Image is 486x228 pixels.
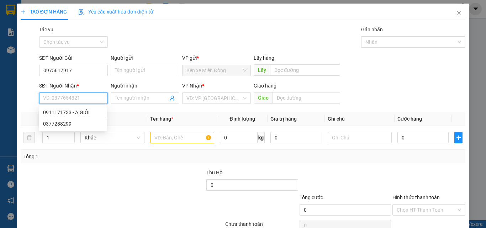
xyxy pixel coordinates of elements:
[328,132,392,143] input: Ghi Chú
[186,65,247,76] span: Bến xe Miền Đông
[23,132,35,143] button: delete
[43,108,102,116] div: 0911171733 - A.GIỎI
[270,64,340,76] input: Dọc đường
[89,49,98,59] span: SL
[23,153,188,160] div: Tổng: 1
[229,116,255,122] span: Định lượng
[325,112,395,126] th: Ghi chú
[254,83,276,89] span: Giao hàng
[111,54,179,62] div: Người gửi
[21,9,26,14] span: plus
[5,37,57,46] div: 100.000
[150,116,173,122] span: Tên hàng
[21,9,67,15] span: TẠO ĐƠN HÀNG
[85,132,140,143] span: Khác
[254,92,273,104] span: Giao
[6,6,56,23] div: Bến xe Miền Đông
[5,38,16,46] span: CR :
[300,195,323,200] span: Tổng cước
[273,92,340,104] input: Dọc đường
[39,118,107,129] div: 0377288299
[455,135,462,140] span: plus
[182,54,251,62] div: VP gửi
[39,27,53,32] label: Tác vụ
[78,9,84,15] img: icon
[182,83,202,89] span: VP Nhận
[361,27,383,32] label: Gán nhãn
[6,7,17,14] span: Gửi:
[111,82,179,90] div: Người nhận
[456,10,462,16] span: close
[397,116,422,122] span: Cước hàng
[454,132,463,143] button: plus
[6,50,111,59] div: Tên hàng: 1 TỦ LẠNH ( : 1 )
[206,170,223,175] span: Thu Hộ
[150,132,214,143] input: VD: Bàn, Ghế
[39,54,108,62] div: SĐT Người Gửi
[449,4,469,23] button: Close
[392,195,440,200] label: Hình thức thanh toán
[61,6,111,23] div: VP Đắk Lắk
[61,7,78,14] span: Nhận:
[270,132,322,143] input: 0
[61,23,111,33] div: 0703422422
[39,82,108,90] div: SĐT Người Nhận
[258,132,265,143] span: kg
[78,9,153,15] span: Yêu cầu xuất hóa đơn điện tử
[254,55,274,61] span: Lấy hàng
[254,64,270,76] span: Lấy
[39,107,107,118] div: 0911171733 - A.GIỎI
[169,95,175,101] span: user-add
[270,116,297,122] span: Giá trị hàng
[6,23,56,33] div: 0978501749
[43,120,102,128] div: 0377288299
